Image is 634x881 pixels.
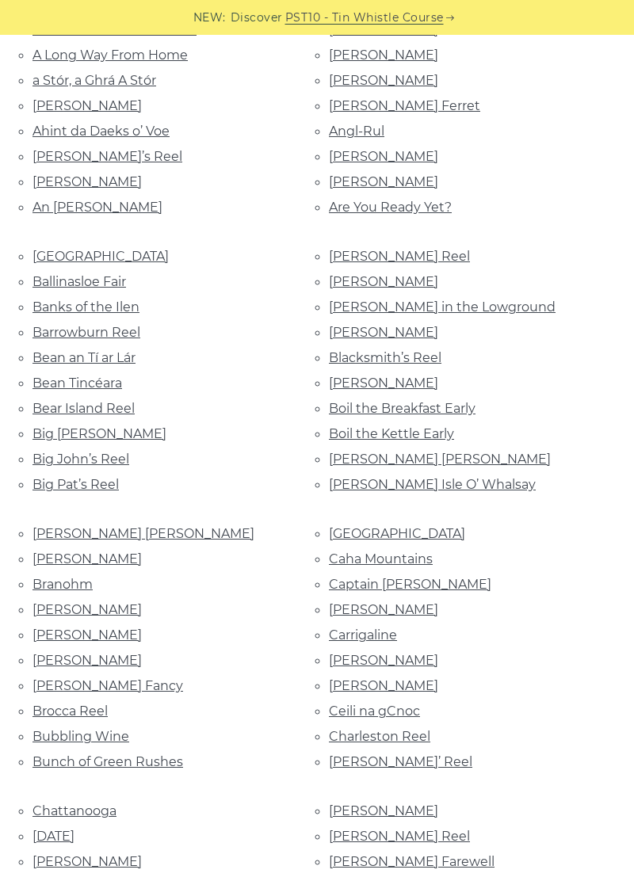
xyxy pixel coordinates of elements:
a: [PERSON_NAME] [32,627,142,643]
a: Are You Ready Yet? [329,200,452,215]
a: Charleston Reel [329,729,430,744]
a: Ceili na gCnoc [329,704,420,719]
a: Angl-Rul [329,124,384,139]
a: [PERSON_NAME] Farewell [329,854,495,869]
a: Big Pat’s Reel [32,477,119,492]
a: [PERSON_NAME] [329,48,438,63]
a: a Stór, a Ghrá A Stór [32,73,156,88]
a: A Long Way From Home [32,48,188,63]
a: Caha Mountains [329,551,433,566]
a: [PERSON_NAME] Ferret [329,98,480,113]
a: Carrigaline [329,627,397,643]
a: Boil the Breakfast Early [329,401,475,416]
a: Bunch of Green Rushes [32,754,183,769]
a: [PERSON_NAME] [329,325,438,340]
a: Ballinasloe Fair [32,274,126,289]
a: [GEOGRAPHIC_DATA] [329,526,465,541]
a: [PERSON_NAME] [329,653,438,668]
a: [PERSON_NAME] [PERSON_NAME] [329,452,551,467]
a: Branohm [32,577,93,592]
span: Discover [231,9,283,27]
a: [PERSON_NAME]’s Reel [32,149,182,164]
a: [PERSON_NAME] [329,803,438,818]
a: [PERSON_NAME] [32,653,142,668]
a: [PERSON_NAME] [329,602,438,617]
a: [PERSON_NAME] Reel [329,249,470,264]
a: [PERSON_NAME] [PERSON_NAME] [32,526,254,541]
a: [PERSON_NAME]’ Reel [329,754,472,769]
a: [PERSON_NAME] [329,174,438,189]
a: Bubbling Wine [32,729,129,744]
a: [PERSON_NAME] [329,678,438,693]
a: An [PERSON_NAME] [32,200,162,215]
a: [PERSON_NAME] [32,174,142,189]
a: Bear Island Reel [32,401,135,416]
a: Boil the Kettle Early [329,426,454,441]
a: Brocca Reel [32,704,108,719]
a: [PERSON_NAME] Isle O’ Whalsay [329,477,536,492]
a: Big John’s Reel [32,452,129,467]
a: PST10 - Tin Whistle Course [285,9,444,27]
a: Chattanooga [32,803,116,818]
span: NEW: [193,9,226,27]
a: Blacksmith’s Reel [329,350,441,365]
a: [PERSON_NAME] [32,602,142,617]
a: [PERSON_NAME] Reel [329,829,470,844]
a: [PERSON_NAME] in the Lowground [329,299,556,315]
a: [DATE] [32,829,74,844]
a: [PERSON_NAME] [32,551,142,566]
a: [PERSON_NAME] [329,376,438,391]
a: Captain [PERSON_NAME] [329,577,491,592]
a: [PERSON_NAME] [329,149,438,164]
a: Bean an Tí ar Lár [32,350,136,365]
a: Banks of the Ilen [32,299,139,315]
a: Big [PERSON_NAME] [32,426,166,441]
a: Bean Tincéara [32,376,122,391]
a: [PERSON_NAME] [32,854,142,869]
a: Ahint da Daeks o’ Voe [32,124,170,139]
a: [PERSON_NAME] [329,274,438,289]
a: Barrowburn Reel [32,325,140,340]
a: [PERSON_NAME] [329,73,438,88]
a: [PERSON_NAME] [32,98,142,113]
a: [PERSON_NAME] Fancy [32,678,183,693]
a: [GEOGRAPHIC_DATA] [32,249,169,264]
